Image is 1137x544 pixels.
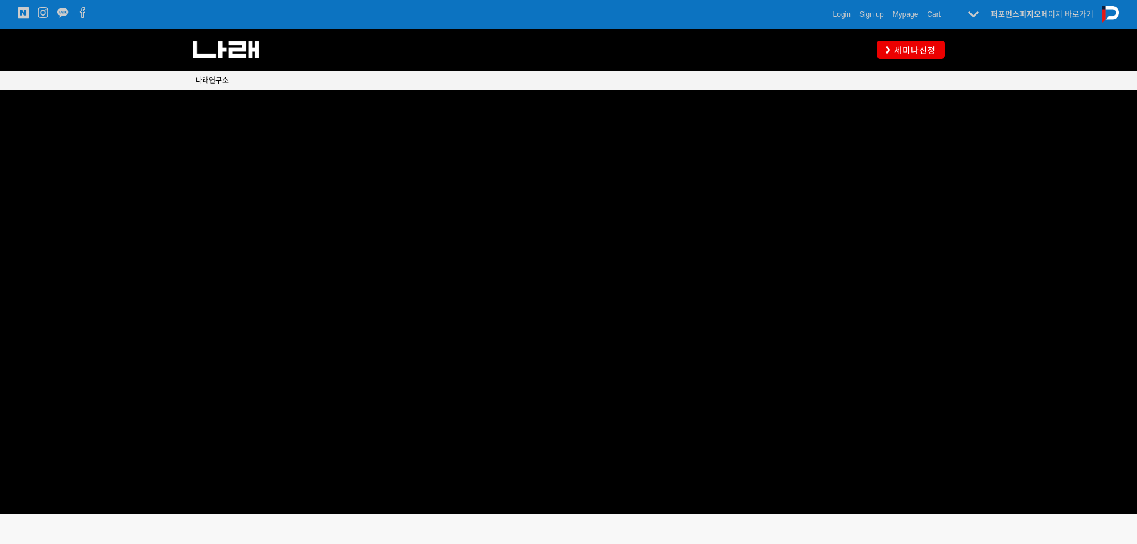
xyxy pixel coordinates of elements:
a: Login [833,8,851,20]
a: Sign up [859,8,884,20]
span: 세미나신청 [891,44,936,56]
a: 나래연구소 [196,75,229,87]
a: 퍼포먼스피지오페이지 바로가기 [991,10,1093,19]
a: Mypage [893,8,919,20]
a: Cart [927,8,941,20]
span: 나래연구소 [196,76,229,85]
a: 세미나신청 [877,41,945,58]
strong: 퍼포먼스피지오 [991,10,1041,19]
